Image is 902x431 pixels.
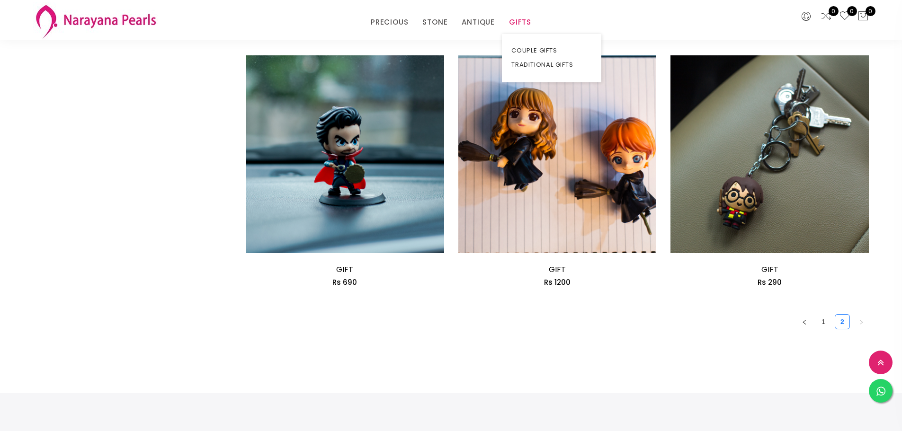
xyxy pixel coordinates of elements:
[758,33,782,43] span: Rs 690
[854,314,869,329] button: right
[797,314,812,329] button: left
[549,264,566,275] a: GIFT
[761,264,778,275] a: GIFT
[816,314,831,329] li: 1
[839,10,850,23] a: 0
[511,58,592,72] a: TRADITIONAL GIFTS
[462,15,495,29] a: ANTIQUE
[371,15,408,29] a: PRECIOUS
[758,277,782,287] span: Rs 290
[857,10,869,23] button: 0
[816,315,831,329] a: 1
[835,315,849,329] a: 2
[511,44,592,58] a: COUPLE GIFTS
[835,314,850,329] li: 2
[829,6,839,16] span: 0
[544,277,571,287] span: Rs 1200
[866,6,875,16] span: 0
[821,10,832,23] a: 0
[797,314,812,329] li: Previous Page
[509,15,531,29] a: GIFTS
[847,6,857,16] span: 0
[332,277,357,287] span: Rs 690
[858,319,864,325] span: right
[802,319,807,325] span: left
[854,314,869,329] li: Next Page
[422,15,447,29] a: STONE
[336,264,353,275] a: GIFT
[332,33,357,43] span: Rs 980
